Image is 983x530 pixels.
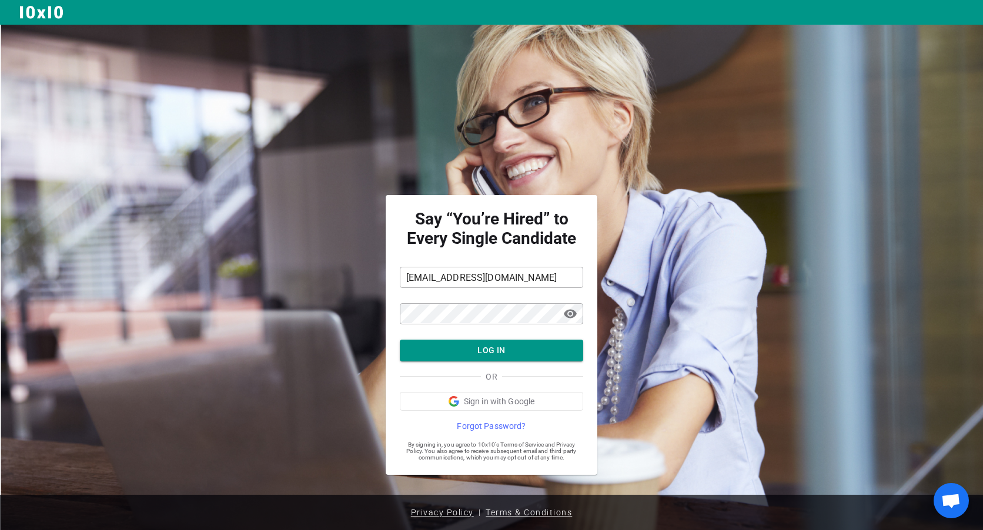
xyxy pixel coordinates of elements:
[400,268,583,287] input: Email Address*
[464,395,535,407] span: Sign in with Google
[400,420,583,432] a: Forgot Password?
[19,5,65,20] img: Logo
[400,209,583,248] strong: Say “You’re Hired” to Every Single Candidate
[457,420,526,432] span: Forgot Password?
[400,340,583,361] button: LOG IN
[400,392,583,411] button: Sign in with Google
[406,499,479,525] a: Privacy Policy
[486,371,497,383] span: OR
[934,483,969,518] div: Open chat
[479,503,482,522] span: |
[481,499,577,525] a: Terms & Conditions
[563,307,577,321] span: visibility
[400,441,583,461] span: By signing in, you agree to 10x10's Terms of Service and Privacy Policy. You also agree to receiv...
